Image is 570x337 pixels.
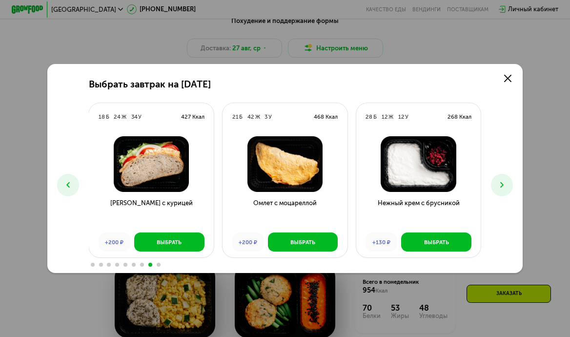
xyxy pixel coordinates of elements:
[131,113,138,121] div: 34
[373,113,377,121] div: Б
[122,113,126,121] div: Ж
[356,198,481,227] h3: Нежный крем с брусникой
[89,79,211,90] h2: Выбрать завтрак на [DATE]
[134,232,204,252] button: Выбрать
[157,238,182,246] div: Выбрать
[106,113,109,121] div: Б
[290,238,315,246] div: Выбрать
[255,113,260,121] div: Ж
[405,113,408,121] div: У
[89,198,214,227] h3: [PERSON_NAME] с курицей
[232,113,239,121] div: 21
[314,113,338,121] div: 468 Ккал
[363,136,475,192] img: Нежный крем с брусникой
[366,232,397,252] div: +130 ₽
[268,113,272,121] div: У
[448,113,471,121] div: 268 Ккал
[138,113,142,121] div: У
[265,113,267,121] div: 3
[268,232,338,252] button: Выбрать
[424,238,449,246] div: Выбрать
[229,136,341,192] img: Омлет с моцареллой
[223,198,347,227] h3: Омлет с моцареллой
[382,113,388,121] div: 12
[366,113,372,121] div: 28
[247,113,254,121] div: 42
[401,232,471,252] button: Выбрать
[232,232,264,252] div: +200 ₽
[95,136,207,192] img: Сэндвич с курицей
[99,232,130,252] div: +200 ₽
[181,113,204,121] div: 427 Ккал
[99,113,105,121] div: 18
[114,113,121,121] div: 24
[398,113,405,121] div: 12
[388,113,393,121] div: Ж
[239,113,243,121] div: Б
